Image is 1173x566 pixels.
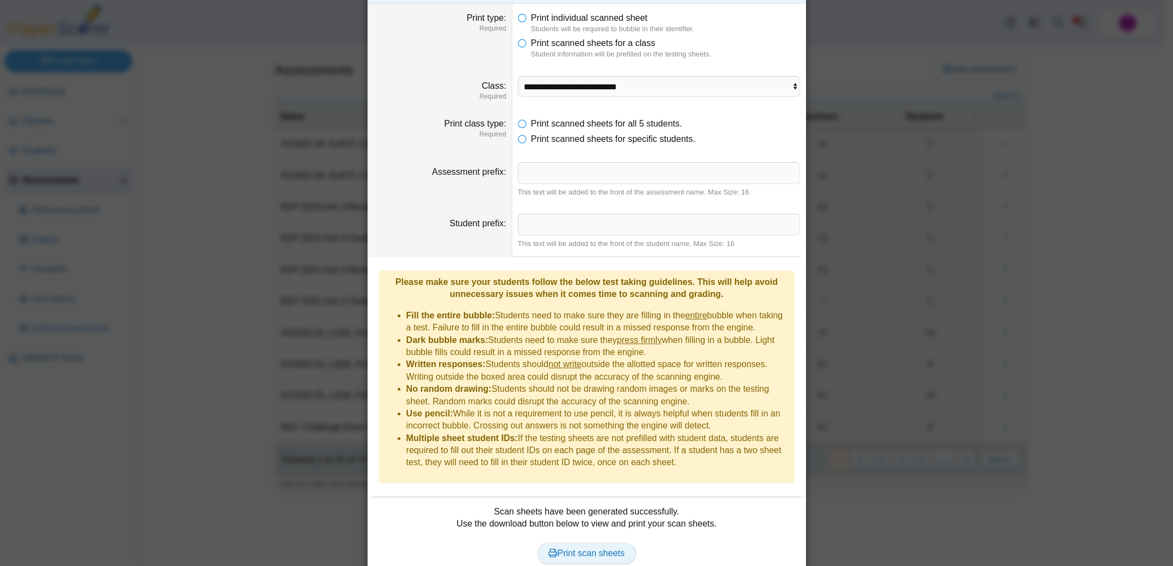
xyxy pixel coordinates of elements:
[406,311,495,320] b: Fill the entire bubble:
[406,359,486,369] b: Written responses:
[450,219,506,228] label: Student prefix
[548,548,625,558] span: Print scan sheets
[432,167,506,176] label: Assessment prefix
[531,119,682,128] span: Print scanned sheets for all 5 students.
[406,408,789,432] li: While it is not a requirement to use pencil, it is always helpful when students fill in an incorr...
[685,311,707,320] u: entire
[406,432,789,469] li: If the testing sheets are not prefilled with student data, students are required to fill out thei...
[406,433,518,443] b: Multiple sheet student IDs:
[531,13,648,22] span: Print individual scanned sheet
[531,134,695,144] span: Print scanned sheets for specific students.
[373,24,506,33] dfn: Required
[444,119,506,128] label: Print class type
[373,92,506,101] dfn: Required
[518,239,800,249] div: This text will be added to the front of the student name. Max Size: 16
[537,542,636,564] a: Print scan sheets
[406,310,789,334] li: Students need to make sure they are filling in the bubble when taking a test. Failure to fill in ...
[518,187,800,197] div: This text will be added to the front of the assessment name. Max Size: 16
[406,384,492,393] b: No random drawing:
[531,38,655,48] span: Print scanned sheets for a class
[406,335,488,345] b: Dark bubble marks:
[531,49,800,59] dfn: Student information will be prefilled on the testing sheets.
[373,130,506,139] dfn: Required
[395,277,778,299] b: Please make sure your students follow the below test taking guidelines. This will help avoid unne...
[617,335,662,345] u: press firmly
[406,358,789,383] li: Students should outside the allotted space for written responses. Writing outside the boxed area ...
[531,24,800,34] dfn: Students will be required to bubble in their identifier.
[406,409,453,418] b: Use pencil:
[406,334,789,359] li: Students need to make sure they when filling in a bubble. Light bubble fills could result in a mi...
[548,359,581,369] u: not write
[406,383,789,408] li: Students should not be drawing random images or marks on the testing sheet. Random marks could di...
[467,13,506,22] label: Print type
[481,81,506,90] label: Class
